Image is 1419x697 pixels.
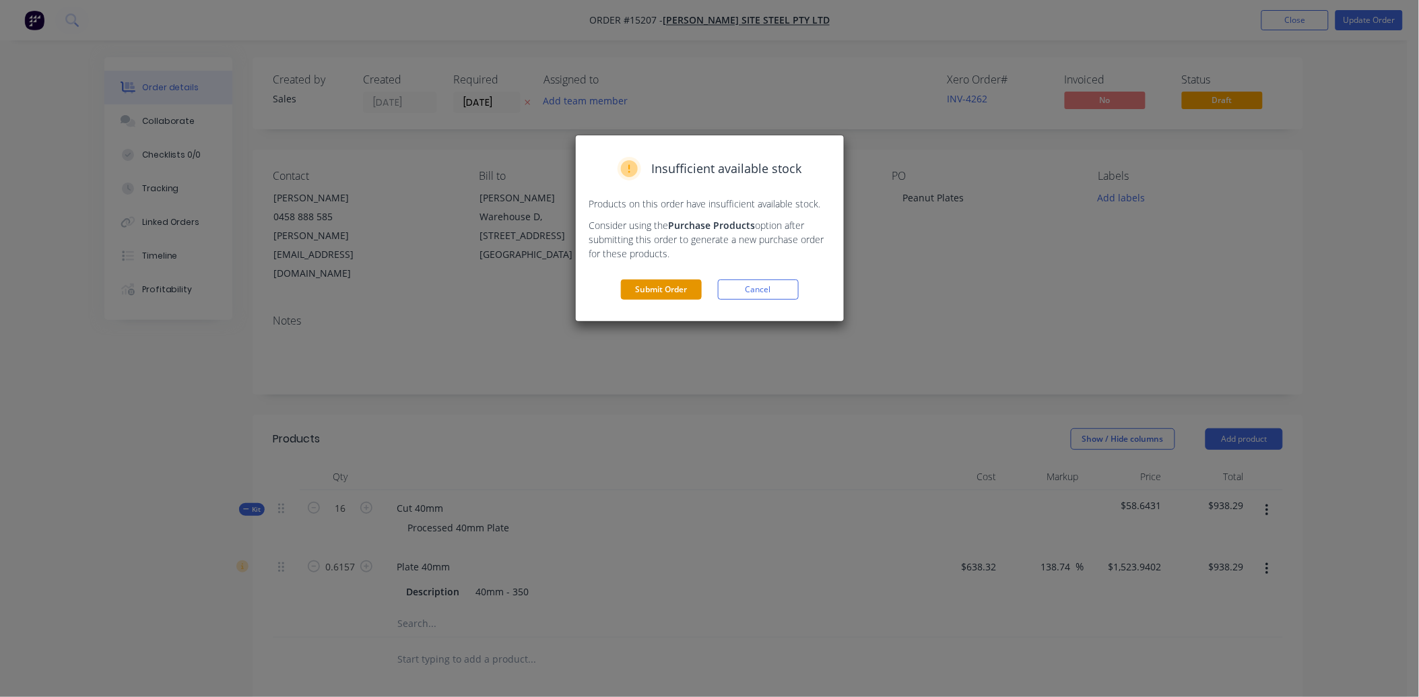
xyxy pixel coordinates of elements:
p: Consider using the option after submitting this order to generate a new purchase order for these ... [589,218,830,261]
button: Cancel [718,279,799,300]
button: Submit Order [621,279,702,300]
strong: Purchase Products [669,219,756,232]
span: Insufficient available stock [652,160,802,178]
p: Products on this order have insufficient available stock. [589,197,830,211]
